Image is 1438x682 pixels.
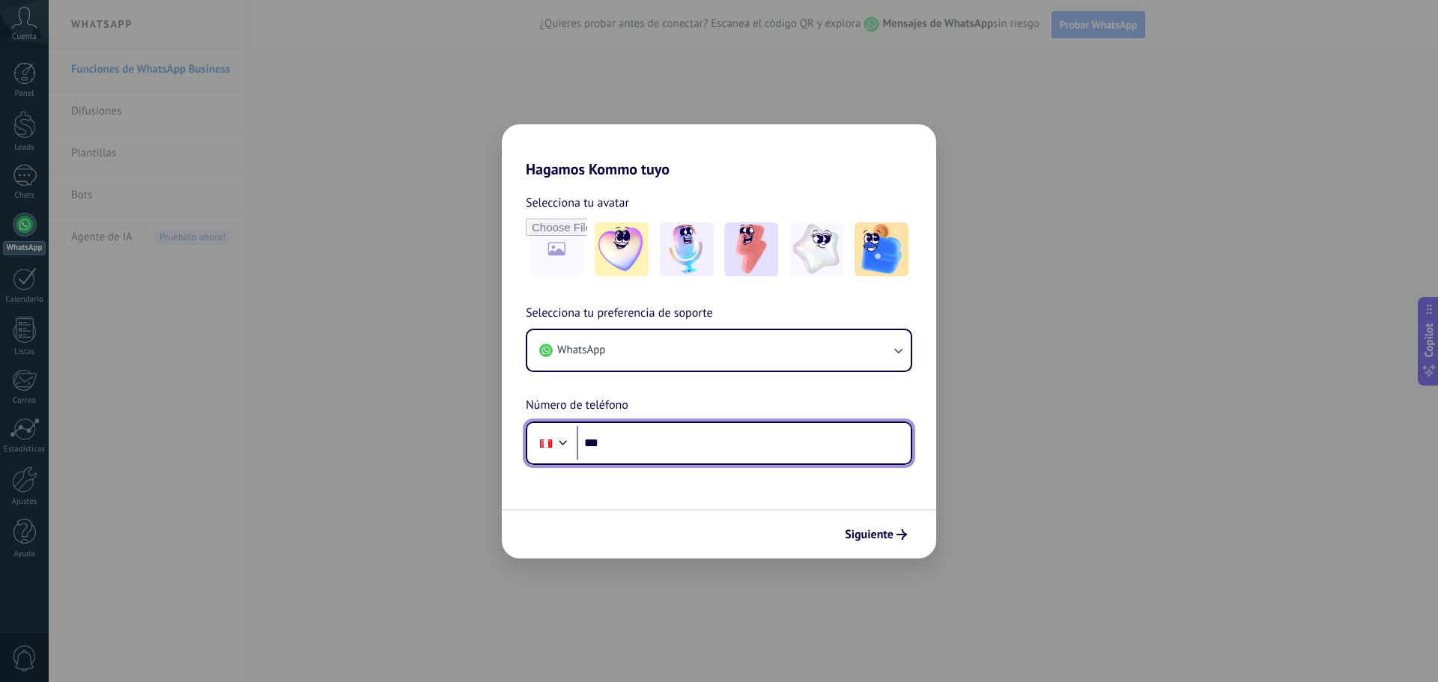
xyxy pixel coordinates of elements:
span: WhatsApp [557,343,605,358]
span: Número de teléfono [526,396,628,415]
img: -5.jpeg [855,222,908,276]
img: -4.jpeg [789,222,843,276]
img: -2.jpeg [660,222,714,276]
button: WhatsApp [527,330,911,371]
img: -1.jpeg [595,222,649,276]
img: -3.jpeg [724,222,778,276]
h2: Hagamos Kommo tuyo [502,124,936,178]
button: Siguiente [838,522,914,547]
div: Peru: + 51 [532,427,560,459]
span: Selecciona tu avatar [526,193,629,213]
span: Siguiente [845,529,894,540]
span: Selecciona tu preferencia de soporte [526,304,713,323]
